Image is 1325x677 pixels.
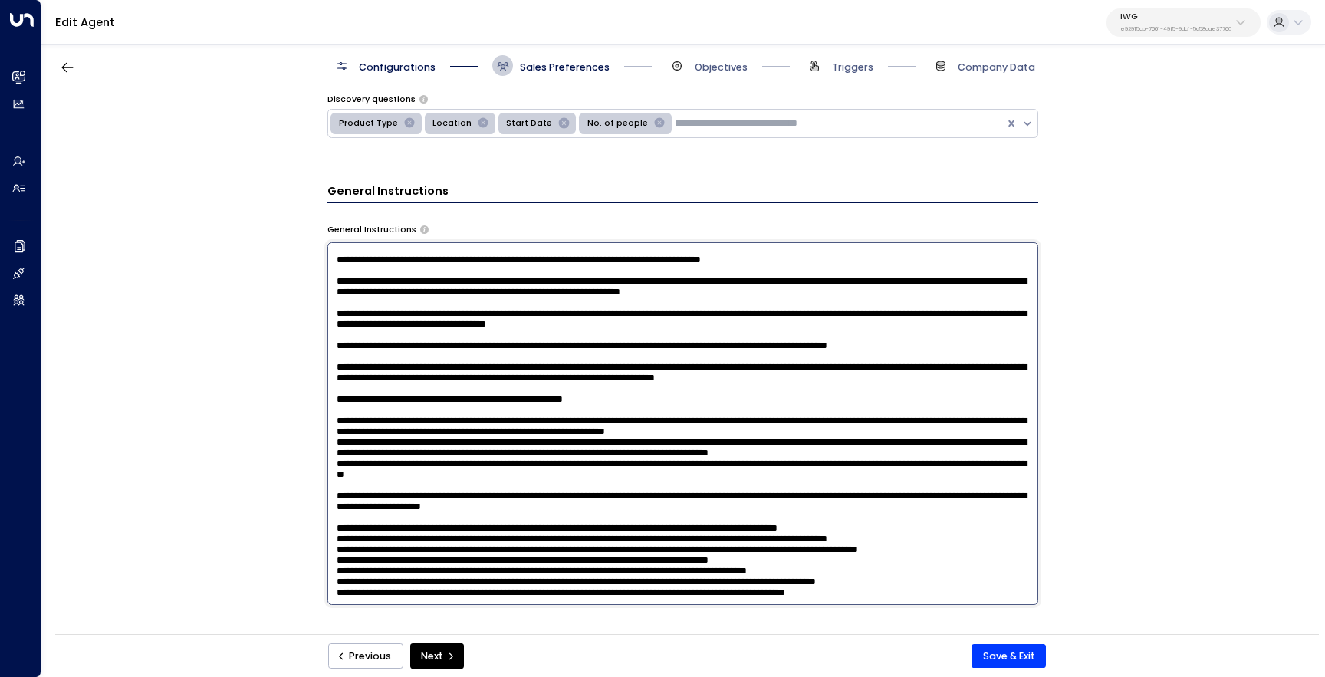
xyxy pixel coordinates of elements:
div: Remove No. of people [650,115,669,132]
p: IWG [1120,12,1231,21]
p: e92915cb-7661-49f5-9dc1-5c58aae37760 [1120,26,1231,32]
button: Select the types of questions the agent should use to engage leads in initial emails. These help ... [419,95,428,104]
button: Provide any specific instructions you want the agent to follow when responding to leads. This app... [420,225,429,234]
button: Save & Exit [972,644,1046,669]
span: Configurations [359,61,436,74]
button: Previous [328,643,403,669]
div: Remove Location [474,115,492,132]
button: Next [410,643,464,669]
div: No. of people [583,115,650,132]
label: General Instructions [327,224,416,236]
h3: General Instructions [327,183,1038,203]
div: Product Type [334,115,400,132]
button: IWGe92915cb-7661-49f5-9dc1-5c58aae37760 [1106,8,1261,37]
div: Location [428,115,474,132]
span: Sales Preferences [520,61,610,74]
div: Start Date [501,115,554,132]
span: Company Data [958,61,1035,74]
span: Objectives [695,61,748,74]
div: Remove Start Date [554,115,573,132]
label: Discovery questions [327,94,416,106]
a: Edit Agent [55,15,115,30]
div: Remove Product Type [400,115,419,132]
span: Triggers [832,61,873,74]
